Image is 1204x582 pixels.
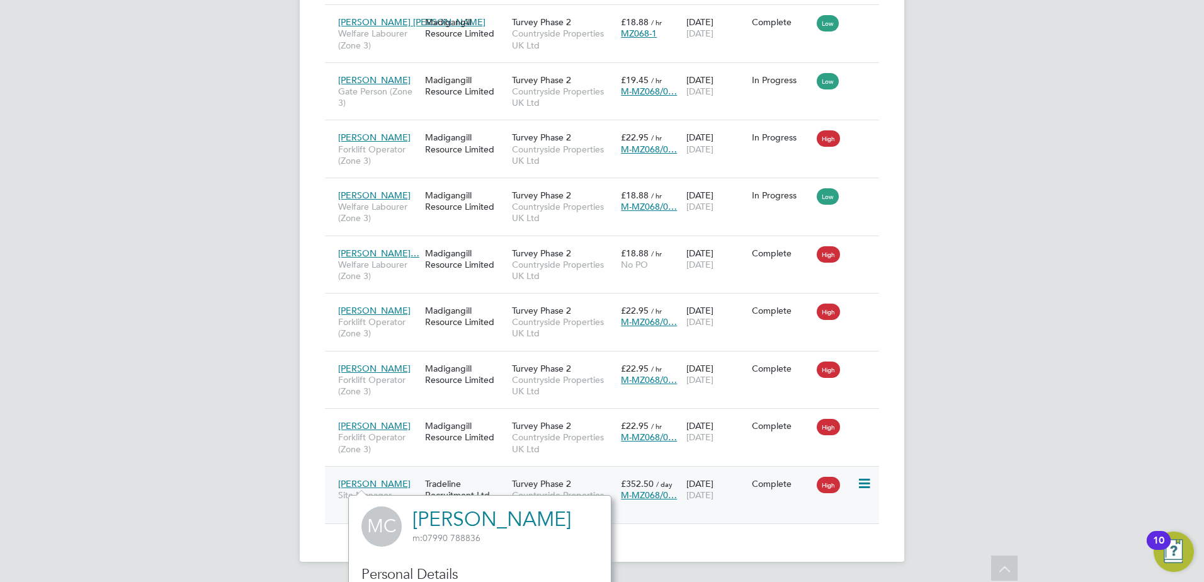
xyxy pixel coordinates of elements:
span: Forklift Operator (Zone 3) [338,374,419,397]
span: £18.88 [621,248,649,259]
div: Tradeline Recruitment Ltd [422,472,509,507]
span: High [817,362,840,378]
a: [PERSON_NAME]Site ManagerTradeline Recruitment LtdTurvey Phase 2Countryside Properties UK Ltd£352... [335,471,879,482]
span: [DATE] [686,259,713,270]
span: £18.88 [621,16,649,28]
span: Countryside Properties UK Ltd [512,259,615,282]
span: / hr [651,133,662,142]
span: [PERSON_NAME] [338,132,411,143]
span: Countryside Properties UK Ltd [512,316,615,339]
span: Turvey Phase 2 [512,305,571,316]
span: [PERSON_NAME] [338,420,411,431]
span: [PERSON_NAME] [338,363,411,374]
span: M-MZ068/0… [621,144,677,155]
a: [PERSON_NAME]Forklift Operator (Zone 3)Madigangill Resource LimitedTurvey Phase 2Countryside Prop... [335,125,879,135]
span: [DATE] [686,144,713,155]
span: / hr [651,191,662,200]
span: Countryside Properties UK Ltd [512,86,615,108]
span: £22.95 [621,363,649,374]
div: Madigangill Resource Limited [422,183,509,219]
a: [PERSON_NAME] [412,507,571,532]
a: [PERSON_NAME]Gate Person (Zone 3)Madigangill Resource LimitedTurvey Phase 2Countryside Properties... [335,67,879,78]
div: In Progress [752,74,811,86]
div: Madigangill Resource Limited [422,68,509,103]
div: [DATE] [683,125,749,161]
span: / hr [651,421,662,431]
span: MC [361,506,402,547]
div: Madigangill Resource Limited [422,357,509,392]
span: Turvey Phase 2 [512,248,571,259]
span: Turvey Phase 2 [512,363,571,374]
span: Turvey Phase 2 [512,420,571,431]
span: High [817,419,840,435]
span: Turvey Phase 2 [512,132,571,143]
span: [PERSON_NAME] [338,478,411,489]
span: Turvey Phase 2 [512,478,571,489]
span: Welfare Labourer (Zone 3) [338,28,419,50]
span: Countryside Properties UK Ltd [512,431,615,454]
div: [DATE] [683,472,749,507]
a: [PERSON_NAME]…Welfare Labourer (Zone 3)Madigangill Resource LimitedTurvey Phase 2Countryside Prop... [335,241,879,251]
span: High [817,304,840,320]
div: [DATE] [683,10,749,45]
span: Forklift Operator (Zone 3) [338,144,419,166]
div: Complete [752,363,811,374]
span: High [817,477,840,493]
button: Open Resource Center, 10 new notifications [1154,532,1194,572]
div: [DATE] [683,241,749,277]
span: £352.50 [621,478,654,489]
div: Madigangill Resource Limited [422,125,509,161]
span: / hr [651,249,662,258]
span: / hr [651,76,662,85]
a: [PERSON_NAME] [PERSON_NAME]Welfare Labourer (Zone 3)Madigangill Resource LimitedTurvey Phase 2Cou... [335,9,879,20]
span: M-MZ068/0… [621,86,677,97]
span: [DATE] [686,86,713,97]
div: Complete [752,478,811,489]
span: [DATE] [686,431,713,443]
div: Madigangill Resource Limited [422,299,509,334]
span: £22.95 [621,132,649,143]
span: M-MZ068/0… [621,316,677,328]
span: [PERSON_NAME] [338,74,411,86]
span: Countryside Properties UK Ltd [512,489,615,512]
div: [DATE] [683,414,749,449]
div: Madigangill Resource Limited [422,10,509,45]
div: 10 [1153,540,1164,557]
span: Low [817,188,839,205]
span: £22.95 [621,305,649,316]
span: MZ068-1 [621,28,657,39]
div: [DATE] [683,357,749,392]
span: Gate Person (Zone 3) [338,86,419,108]
div: Complete [752,305,811,316]
span: [PERSON_NAME]… [338,248,419,259]
span: Welfare Labourer (Zone 3) [338,201,419,224]
span: Countryside Properties UK Ltd [512,144,615,166]
span: M-MZ068/0… [621,431,677,443]
div: Complete [752,16,811,28]
a: [PERSON_NAME]Welfare Labourer (Zone 3)Madigangill Resource LimitedTurvey Phase 2Countryside Prope... [335,183,879,193]
span: / day [656,479,673,489]
span: M-MZ068/0… [621,374,677,385]
span: / hr [651,364,662,374]
span: £22.95 [621,420,649,431]
span: Countryside Properties UK Ltd [512,28,615,50]
span: Low [817,15,839,31]
span: Countryside Properties UK Ltd [512,374,615,397]
div: Complete [752,420,811,431]
span: Forklift Operator (Zone 3) [338,431,419,454]
span: m: [412,532,423,544]
div: [DATE] [683,68,749,103]
span: Turvey Phase 2 [512,16,571,28]
span: [DATE] [686,489,713,501]
span: Forklift Operator (Zone 3) [338,316,419,339]
a: [PERSON_NAME]Forklift Operator (Zone 3)Madigangill Resource LimitedTurvey Phase 2Countryside Prop... [335,413,879,424]
div: Complete [752,248,811,259]
span: / hr [651,18,662,27]
span: Turvey Phase 2 [512,74,571,86]
div: Madigangill Resource Limited [422,414,509,449]
span: High [817,130,840,147]
span: Welfare Labourer (Zone 3) [338,259,419,282]
div: Madigangill Resource Limited [422,241,509,277]
span: No PO [621,259,648,270]
span: Site Manager [338,489,419,501]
